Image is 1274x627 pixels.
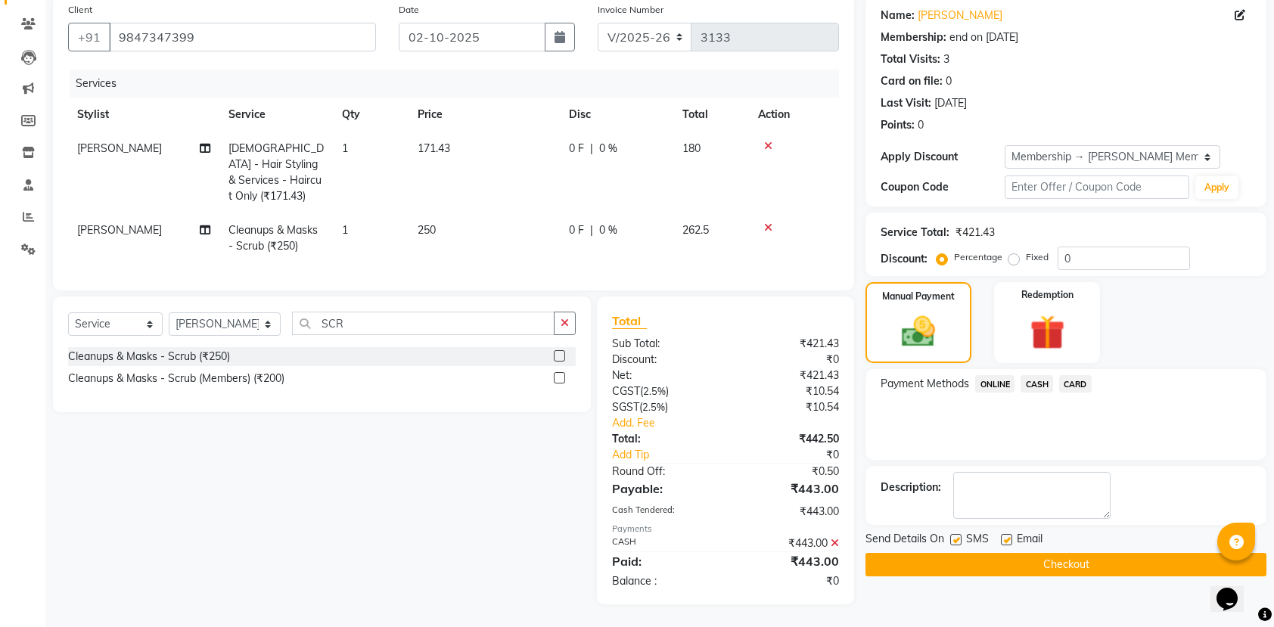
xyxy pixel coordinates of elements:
th: Service [219,98,333,132]
div: Discount: [601,352,726,368]
div: ₹0 [747,447,851,463]
div: Round Off: [601,464,726,480]
span: 171.43 [418,141,450,155]
label: Redemption [1021,288,1074,302]
span: 262.5 [682,223,709,237]
input: Search or Scan [292,312,555,335]
span: 250 [418,223,436,237]
span: CARD [1059,375,1092,393]
div: ₹0.50 [726,464,850,480]
div: Net: [601,368,726,383]
span: Email [1017,531,1043,550]
div: Service Total: [881,225,949,241]
a: Add. Fee [601,415,850,431]
div: Cash Tendered: [601,504,726,520]
th: Qty [333,98,409,132]
div: Cleanups & Masks - Scrub (Members) (₹200) [68,371,284,386]
span: Cleanups & Masks - Scrub (₹250) [228,223,318,253]
span: 2.5% [642,401,665,413]
label: Manual Payment [882,290,955,303]
div: 0 [946,73,952,89]
label: Percentage [954,250,1002,264]
button: Checkout [865,553,1266,576]
span: 0 F [569,222,584,238]
span: | [590,222,593,238]
input: Search by Name/Mobile/Email/Code [109,23,376,51]
span: 0 % [599,141,617,157]
span: Send Details On [865,531,944,550]
div: Membership: [881,29,946,45]
button: +91 [68,23,110,51]
th: Stylist [68,98,219,132]
span: 1 [342,141,348,155]
a: [PERSON_NAME] [918,8,1002,23]
span: SGST [612,400,639,414]
div: ₹10.54 [726,399,850,415]
span: 0 % [599,222,617,238]
label: Fixed [1026,250,1049,264]
span: 1 [342,223,348,237]
div: ( ) [601,383,726,399]
label: Invoice Number [598,3,663,17]
div: 3 [943,51,949,67]
iframe: chat widget [1210,566,1259,612]
div: 0 [918,117,924,133]
span: [PERSON_NAME] [77,223,162,237]
div: ( ) [601,399,726,415]
div: Sub Total: [601,336,726,352]
div: ₹443.00 [726,504,850,520]
div: CASH [601,535,726,551]
img: _cash.svg [891,312,946,351]
span: Total [612,313,647,329]
th: Price [409,98,560,132]
span: [PERSON_NAME] [77,141,162,155]
span: CGST [612,384,640,398]
div: Description: [881,480,941,495]
div: Payments [612,523,839,535]
span: [DEMOGRAPHIC_DATA] - Hair Styling & Services - Haircut Only (₹171.43) [228,141,324,203]
div: Discount: [881,251,928,267]
span: 180 [682,141,701,155]
div: end on [DATE] [949,29,1018,45]
div: Services [70,70,850,98]
div: ₹443.00 [726,552,850,570]
div: ₹442.50 [726,431,850,447]
div: Coupon Code [881,179,1004,195]
div: ₹421.43 [955,225,995,241]
div: Last Visit: [881,95,931,111]
input: Enter Offer / Coupon Code [1005,175,1190,199]
span: SMS [966,531,989,550]
div: Cleanups & Masks - Scrub (₹250) [68,349,230,365]
div: Paid: [601,552,726,570]
div: ₹0 [726,352,850,368]
button: Apply [1195,176,1238,199]
th: Total [673,98,749,132]
span: Payment Methods [881,376,969,392]
div: Name: [881,8,915,23]
div: Total Visits: [881,51,940,67]
label: Client [68,3,92,17]
span: | [590,141,593,157]
div: Apply Discount [881,149,1004,165]
div: ₹421.43 [726,336,850,352]
div: ₹443.00 [726,535,850,551]
label: Date [399,3,419,17]
th: Disc [560,98,673,132]
div: ₹10.54 [726,383,850,399]
span: 2.5% [643,385,666,397]
th: Action [749,98,839,132]
span: 0 F [569,141,584,157]
div: ₹421.43 [726,368,850,383]
div: ₹0 [726,573,850,589]
div: Payable: [601,480,726,498]
div: Points: [881,117,915,133]
div: ₹443.00 [726,480,850,498]
span: CASH [1021,375,1053,393]
div: Balance : [601,573,726,589]
a: Add Tip [601,447,747,463]
div: Card on file: [881,73,943,89]
span: ONLINE [975,375,1015,393]
div: Total: [601,431,726,447]
img: _gift.svg [1019,311,1076,354]
div: [DATE] [934,95,967,111]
